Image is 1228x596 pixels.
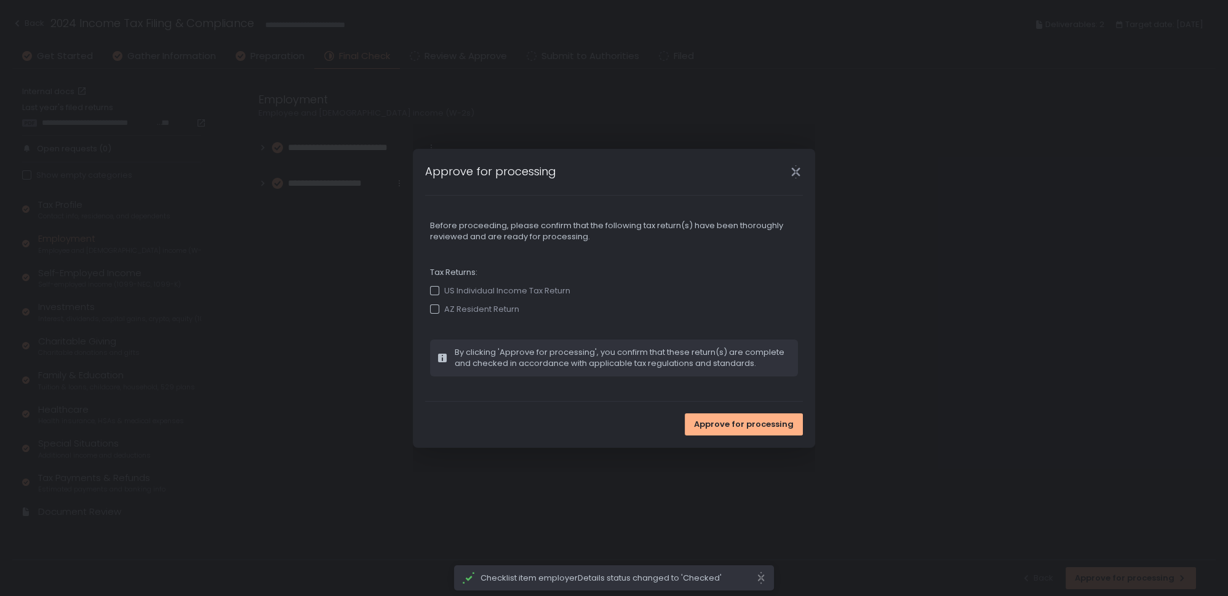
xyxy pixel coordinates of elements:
[685,413,803,435] button: Approve for processing
[756,571,766,584] svg: close
[430,267,798,278] span: Tax Returns:
[776,165,815,179] div: Close
[455,347,791,369] span: By clicking 'Approve for processing', you confirm that these return(s) are complete and checked i...
[480,573,756,584] span: Checklist item employerDetails status changed to 'Checked'
[694,419,794,430] span: Approve for processing
[425,163,556,180] h1: Approve for processing
[430,220,798,242] span: Before proceeding, please confirm that the following tax return(s) have been thoroughly reviewed ...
